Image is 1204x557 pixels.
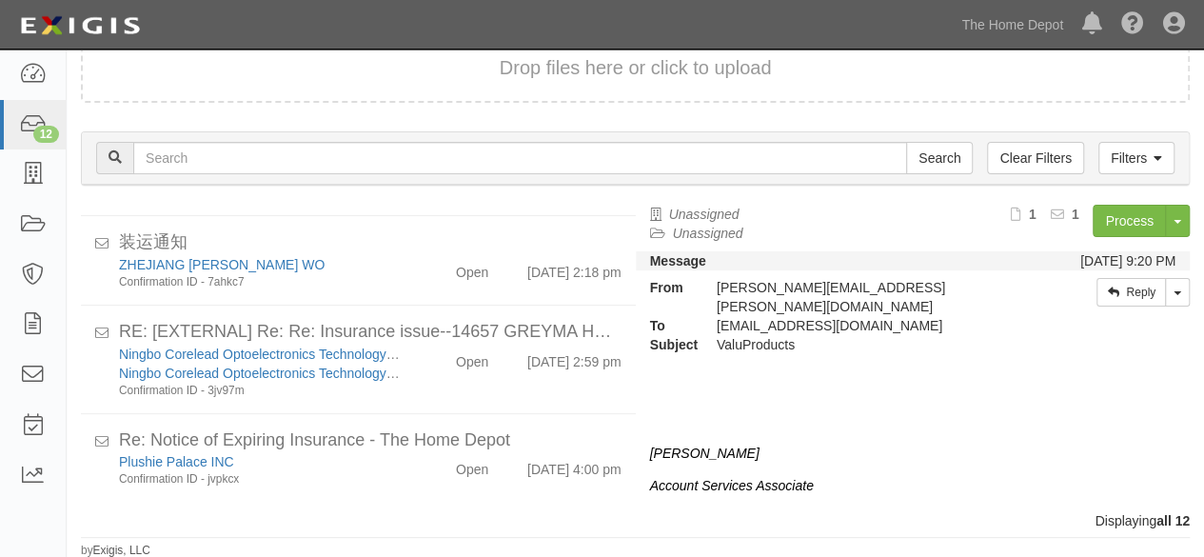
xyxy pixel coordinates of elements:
strong: To [636,316,702,335]
a: Reply [1096,278,1166,307]
div: [DATE] 4:00 pm [527,452,622,479]
a: Exigis, LLC [93,544,150,557]
div: Open [456,345,488,371]
div: [DATE] 2:59 pm [527,345,622,371]
strong: From [636,278,702,297]
div: inbox@thdmerchandising.complianz.com [702,316,1037,335]
a: The Home Depot [952,6,1073,44]
i: Help Center - Complianz [1121,13,1144,36]
div: Confirmation ID - 3jv97m [119,383,400,399]
div: Confirmation ID - 7ahkc7 [119,274,400,290]
button: Drop files here or click to upload [500,54,772,82]
div: Re: Notice of Expiring Insurance - The Home Depot [119,428,622,453]
b: 1 [1029,207,1036,222]
a: Ningbo Corelead Optoelectronics Technology Co.,Ltd [119,366,433,381]
strong: Subject [636,335,702,354]
img: logo-5460c22ac91f19d4615b14bd174203de0afe785f0fc80cf4dbbc73dc1793850b.png [14,9,146,43]
div: Open [456,255,488,282]
i: [PERSON_NAME] [650,446,760,461]
a: Process [1093,205,1166,237]
div: [DATE] 9:20 PM [1080,251,1175,270]
div: Displaying [67,511,1204,530]
div: [PERSON_NAME][EMAIL_ADDRESS][PERSON_NAME][DOMAIN_NAME] [702,278,1037,316]
a: Clear Filters [987,142,1083,174]
a: Ningbo Corelead Optoelectronics Technology Co.,Ltd [119,347,433,362]
strong: Message [650,253,706,269]
a: ZHEJIANG [PERSON_NAME] WO [119,257,325,272]
a: Unassigned [669,207,740,222]
div: ValuProducts [702,335,1037,354]
div: Open [456,452,488,479]
div: RE: [EXTERNAL] Re: Re: Insurance issue--14657 GREYMA HOME RICH LIMITED(Factory-Wangmao (Cambodia)... [119,320,622,345]
i: Account Services Associate [650,478,814,493]
b: all 12 [1156,513,1190,528]
a: Filters [1098,142,1174,174]
div: 12 [33,126,59,143]
div: Confirmation ID - jvpkcx [119,471,400,487]
div: 装运通知 [119,230,622,255]
div: [DATE] 2:18 pm [527,255,622,282]
input: Search [133,142,907,174]
a: Unassigned [673,226,743,241]
b: 1 [1072,207,1079,222]
input: Search [906,142,973,174]
a: Plushie Palace INC [119,454,234,469]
